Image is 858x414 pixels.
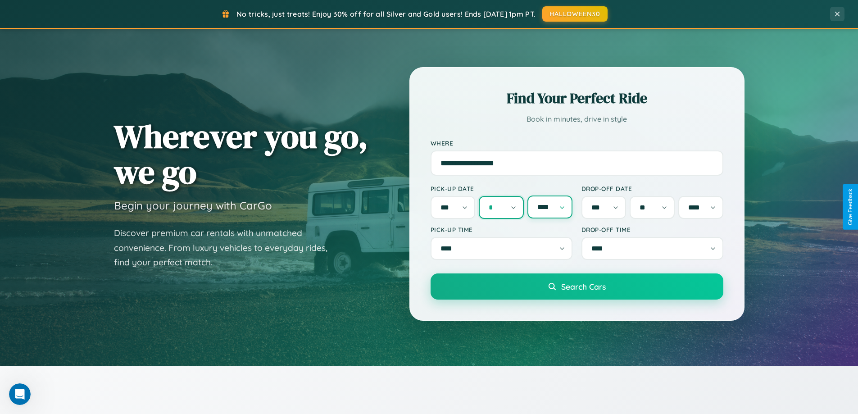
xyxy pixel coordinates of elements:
label: Pick-up Date [431,185,572,192]
button: Search Cars [431,273,723,300]
h3: Begin your journey with CarGo [114,199,272,212]
span: No tricks, just treats! Enjoy 30% off for all Silver and Gold users! Ends [DATE] 1pm PT. [236,9,536,18]
iframe: Intercom live chat [9,383,31,405]
div: Give Feedback [847,189,853,225]
label: Where [431,139,723,147]
p: Book in minutes, drive in style [431,113,723,126]
label: Pick-up Time [431,226,572,233]
label: Drop-off Time [581,226,723,233]
h1: Wherever you go, we go [114,118,368,190]
button: HALLOWEEN30 [542,6,608,22]
h2: Find Your Perfect Ride [431,88,723,108]
p: Discover premium car rentals with unmatched convenience. From luxury vehicles to everyday rides, ... [114,226,339,270]
span: Search Cars [561,282,606,291]
label: Drop-off Date [581,185,723,192]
